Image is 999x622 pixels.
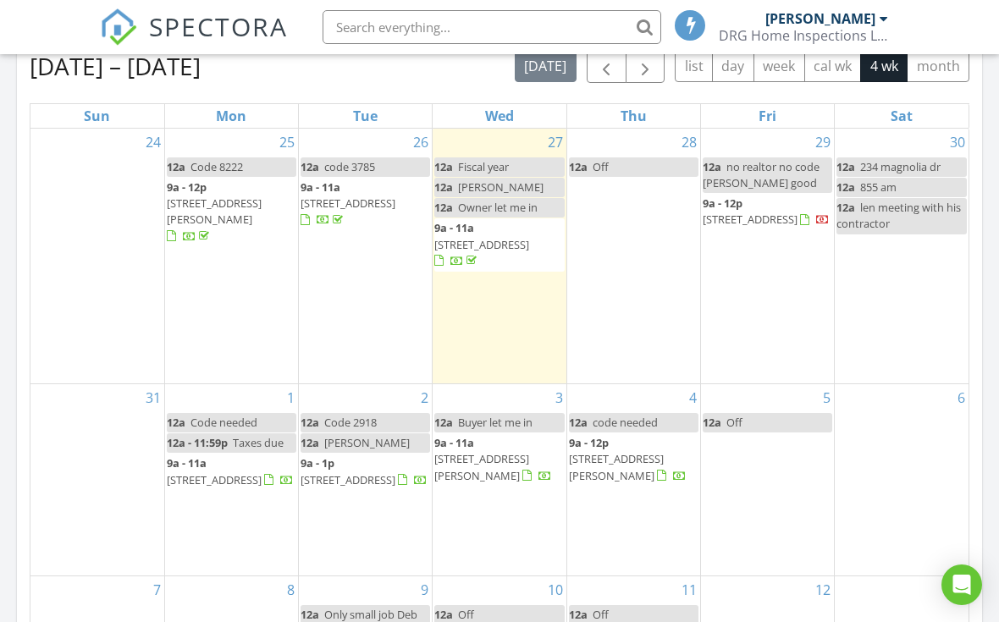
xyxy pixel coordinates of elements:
[284,384,298,411] a: Go to September 1, 2025
[703,415,721,430] span: 12a
[686,384,700,411] a: Go to September 4, 2025
[678,576,700,603] a: Go to September 11, 2025
[544,576,566,603] a: Go to September 10, 2025
[301,179,395,227] a: 9a - 11a [STREET_ADDRESS]
[142,384,164,411] a: Go to August 31, 2025
[812,129,834,156] a: Go to August 29, 2025
[515,49,577,82] button: [DATE]
[593,415,658,430] span: code needed
[947,129,969,156] a: Go to August 30, 2025
[593,607,609,622] span: Off
[167,455,207,471] span: 9a - 11a
[301,179,340,195] span: 9a - 11a
[233,435,284,450] span: Taxes due
[212,104,250,128] a: Monday
[836,179,855,195] span: 12a
[434,220,474,235] span: 9a - 11a
[434,200,453,215] span: 12a
[299,384,433,575] td: Go to September 2, 2025
[434,415,453,430] span: 12a
[301,455,428,487] a: 9a - 1p [STREET_ADDRESS]
[552,384,566,411] a: Go to September 3, 2025
[324,435,410,450] span: [PERSON_NAME]
[324,159,375,174] span: code 3785
[569,433,698,487] a: 9a - 12p [STREET_ADDRESS][PERSON_NAME]
[703,212,798,227] span: [STREET_ADDRESS]
[301,472,395,487] span: [STREET_ADDRESS]
[301,455,334,471] span: 9a - 1p
[167,455,294,487] a: 9a - 11a [STREET_ADDRESS]
[617,104,650,128] a: Thursday
[700,129,834,384] td: Go to August 29, 2025
[142,129,164,156] a: Go to August 24, 2025
[433,129,566,384] td: Go to August 27, 2025
[164,129,298,384] td: Go to August 25, 2025
[167,195,262,227] span: [STREET_ADDRESS][PERSON_NAME]
[299,129,433,384] td: Go to August 26, 2025
[712,49,754,82] button: day
[434,218,564,272] a: 9a - 11a [STREET_ADDRESS]
[458,179,544,195] span: [PERSON_NAME]
[765,10,875,27] div: [PERSON_NAME]
[417,576,432,603] a: Go to September 9, 2025
[835,384,969,575] td: Go to September 6, 2025
[410,129,432,156] a: Go to August 26, 2025
[324,415,377,430] span: Code 2918
[860,49,908,82] button: 4 wk
[434,435,474,450] span: 9a - 11a
[726,415,742,430] span: Off
[301,607,319,622] span: 12a
[167,415,185,430] span: 12a
[434,220,529,267] a: 9a - 11a [STREET_ADDRESS]
[703,195,742,211] span: 9a - 12p
[434,607,453,622] span: 12a
[860,159,941,174] span: 234 magnolia dr
[458,607,474,622] span: Off
[458,200,538,215] span: Owner let me in
[836,159,855,174] span: 12a
[593,159,609,174] span: Off
[190,159,243,174] span: Code 8222
[719,27,888,44] div: DRG Home Inspections LLC
[301,178,430,231] a: 9a - 11a [STREET_ADDRESS]
[434,451,529,482] span: [STREET_ADDRESS][PERSON_NAME]
[835,129,969,384] td: Go to August 30, 2025
[434,433,564,487] a: 9a - 11a [STREET_ADDRESS][PERSON_NAME]
[190,415,257,430] span: Code needed
[703,159,820,190] span: no realtor no code [PERSON_NAME] good
[587,48,626,83] button: Previous
[433,384,566,575] td: Go to September 3, 2025
[820,384,834,411] a: Go to September 5, 2025
[569,435,609,450] span: 9a - 12p
[566,384,700,575] td: Go to September 4, 2025
[167,435,228,450] span: 12a - 11:59p
[167,178,296,247] a: 9a - 12p [STREET_ADDRESS][PERSON_NAME]
[164,384,298,575] td: Go to September 1, 2025
[100,23,288,58] a: SPECTORA
[703,195,830,227] a: 9a - 12p [STREET_ADDRESS]
[167,179,262,244] a: 9a - 12p [STREET_ADDRESS][PERSON_NAME]
[804,49,862,82] button: cal wk
[458,415,533,430] span: Buyer let me in
[301,195,395,211] span: [STREET_ADDRESS]
[350,104,381,128] a: Tuesday
[836,200,961,231] span: len meeting with his contractor
[458,159,509,174] span: Fiscal year
[30,384,164,575] td: Go to August 31, 2025
[753,49,805,82] button: week
[434,435,552,482] a: 9a - 11a [STREET_ADDRESS][PERSON_NAME]
[417,384,432,411] a: Go to September 2, 2025
[167,179,207,195] span: 9a - 12p
[482,104,517,128] a: Wednesday
[167,159,185,174] span: 12a
[703,159,721,174] span: 12a
[566,129,700,384] td: Go to August 28, 2025
[569,159,588,174] span: 12a
[569,451,664,482] span: [STREET_ADDRESS][PERSON_NAME]
[30,49,201,83] h2: [DATE] – [DATE]
[301,435,319,450] span: 12a
[675,49,713,82] button: list
[276,129,298,156] a: Go to August 25, 2025
[149,8,288,44] span: SPECTORA
[301,415,319,430] span: 12a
